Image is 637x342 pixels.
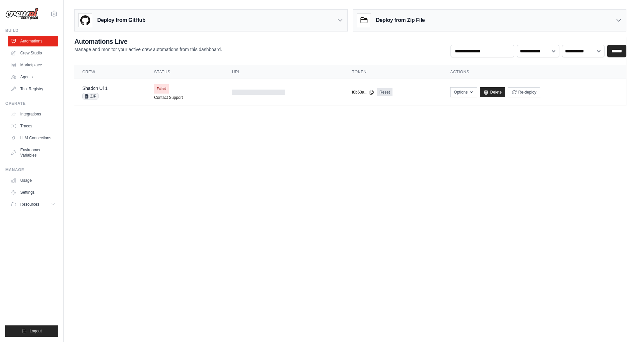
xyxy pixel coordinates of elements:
span: Failed [154,84,169,94]
button: f8b63a... [352,90,374,95]
th: Token [344,65,442,79]
a: Environment Variables [8,145,58,161]
button: Re-deploy [508,87,540,97]
span: Resources [20,202,39,207]
div: Operate [5,101,58,106]
img: GitHub Logo [79,14,92,27]
div: Build [5,28,58,33]
div: Manage [5,167,58,172]
a: Settings [8,187,58,198]
button: Resources [8,199,58,210]
a: Usage [8,175,58,186]
p: Manage and monitor your active crew automations from this dashboard. [74,46,222,53]
a: Automations [8,36,58,46]
a: Agents [8,72,58,82]
th: Status [146,65,224,79]
a: Delete [480,87,505,97]
a: Contact Support [154,95,183,100]
h2: Automations Live [74,37,222,46]
a: Shadcn Ui 1 [82,86,107,91]
a: Reset [377,88,392,96]
span: Logout [30,328,42,334]
h3: Deploy from Zip File [376,16,425,24]
h3: Deploy from GitHub [97,16,145,24]
th: Actions [442,65,626,79]
a: Tool Registry [8,84,58,94]
a: Integrations [8,109,58,119]
a: Traces [8,121,58,131]
img: Logo [5,8,38,20]
a: Marketplace [8,60,58,70]
th: URL [224,65,344,79]
a: Crew Studio [8,48,58,58]
a: LLM Connections [8,133,58,143]
button: Logout [5,325,58,337]
th: Crew [74,65,146,79]
span: ZIP [82,93,99,100]
button: Options [450,87,477,97]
